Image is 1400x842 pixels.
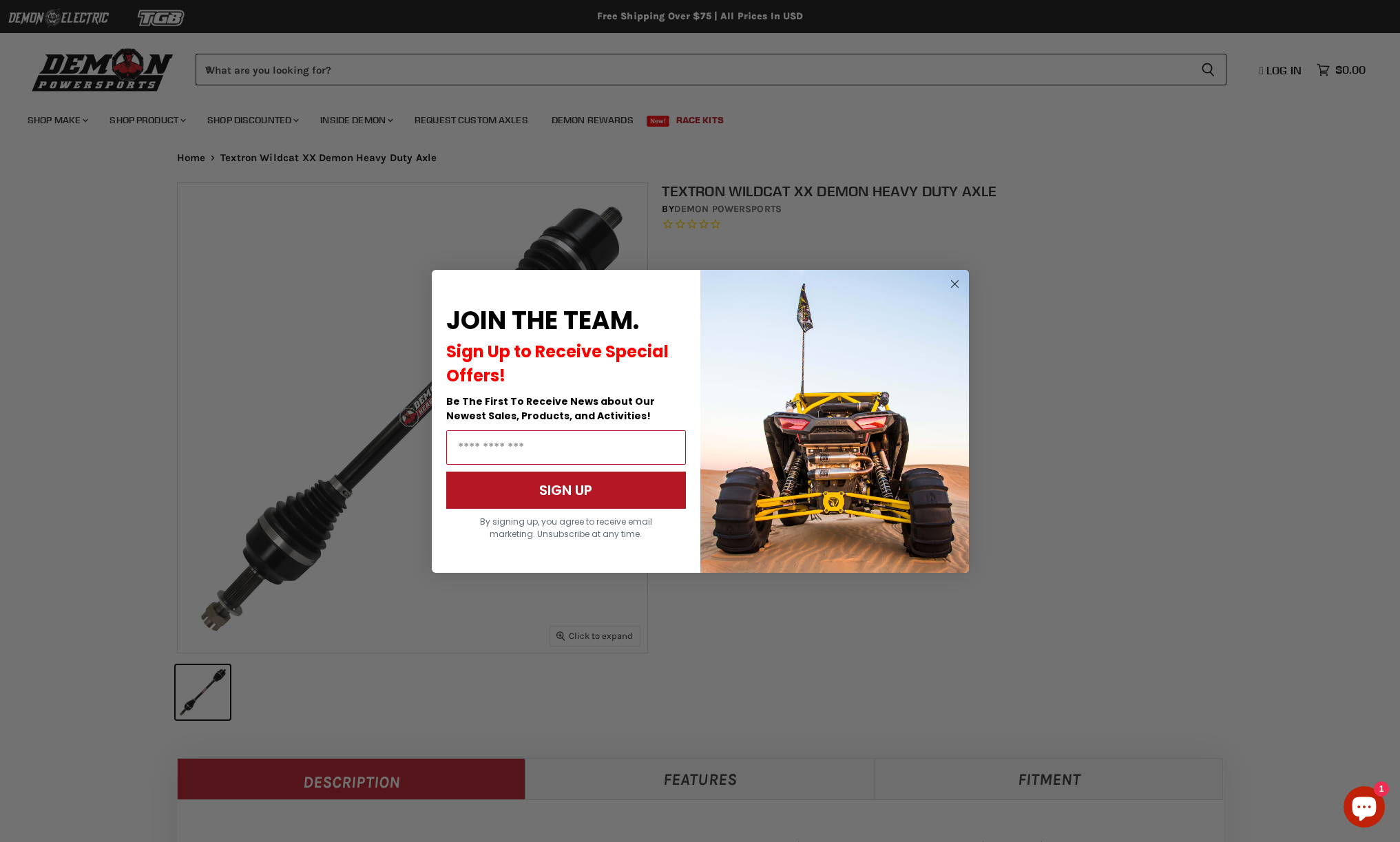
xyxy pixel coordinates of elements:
[446,430,686,465] input: Email Address
[480,516,652,540] span: By signing up, you agree to receive email marketing. Unsubscribe at any time.
[446,303,639,338] span: JOIN THE TEAM.
[700,270,969,573] img: a9095488-b6e7-41ba-879d-588abfab540b.jpeg
[446,472,686,509] button: SIGN UP
[946,275,963,293] button: Close dialog
[446,340,669,387] span: Sign Up to Receive Special Offers!
[1339,786,1389,831] inbox-online-store-chat: Shopify online store chat
[446,394,655,423] span: Be The First To Receive News about Our Newest Sales, Products, and Activities!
